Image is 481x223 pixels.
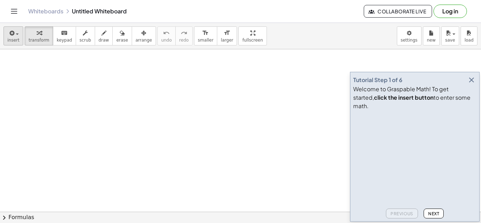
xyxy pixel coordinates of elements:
[224,29,230,37] i: format_size
[112,26,132,45] button: erase
[7,38,19,43] span: insert
[238,26,267,45] button: fullscreen
[217,26,237,45] button: format_sizelarger
[242,38,263,43] span: fullscreen
[76,26,95,45] button: scrub
[29,38,49,43] span: transform
[198,38,213,43] span: smaller
[441,26,459,45] button: save
[132,26,156,45] button: arrange
[163,29,170,37] i: undo
[175,26,193,45] button: redoredo
[370,8,426,14] span: Collaborate Live
[157,26,176,45] button: undoundo
[80,38,91,43] span: scrub
[194,26,217,45] button: format_sizesmaller
[4,26,23,45] button: insert
[445,38,455,43] span: save
[424,209,444,218] button: Next
[433,5,467,18] button: Log in
[397,26,421,45] button: settings
[99,38,109,43] span: draw
[353,76,402,84] div: Tutorial Step 1 of 6
[202,29,209,37] i: format_size
[161,38,172,43] span: undo
[428,211,439,216] span: Next
[57,38,72,43] span: keypad
[423,26,440,45] button: new
[28,8,63,15] a: Whiteboards
[364,5,432,18] button: Collaborate Live
[461,26,477,45] button: load
[181,29,187,37] i: redo
[25,26,53,45] button: transform
[116,38,128,43] span: erase
[464,38,474,43] span: load
[179,38,189,43] span: redo
[8,6,20,17] button: Toggle navigation
[374,94,433,101] b: click the insert button
[221,38,233,43] span: larger
[61,29,68,37] i: keyboard
[95,26,113,45] button: draw
[401,38,418,43] span: settings
[136,38,152,43] span: arrange
[53,26,76,45] button: keyboardkeypad
[427,38,436,43] span: new
[353,85,476,110] div: Welcome to Graspable Math! To get started, to enter some math.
